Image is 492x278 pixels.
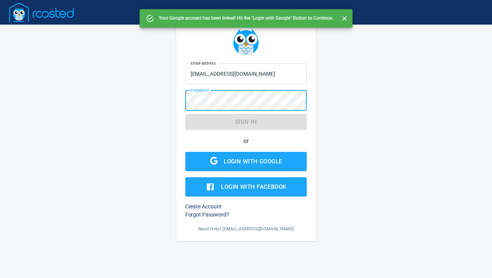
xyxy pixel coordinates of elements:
[224,156,282,166] div: Login with Google
[159,12,333,25] div: Your Google account has been linked! Hit the "Login with Google" Button to Continue.
[339,13,349,23] button: Close
[198,226,294,231] span: Need Help? [EMAIL_ADDRESS][DOMAIN_NAME]
[185,152,307,171] button: Google LogoLogin with Google
[221,182,286,192] div: Login with Facebook
[233,29,259,56] img: Logo
[185,136,307,146] h6: or
[210,157,218,165] img: Google Logo
[185,211,307,219] h6: Forgot Password?
[185,203,307,211] h6: Create Account
[185,177,307,196] button: Login with Facebook
[9,3,74,22] img: Logo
